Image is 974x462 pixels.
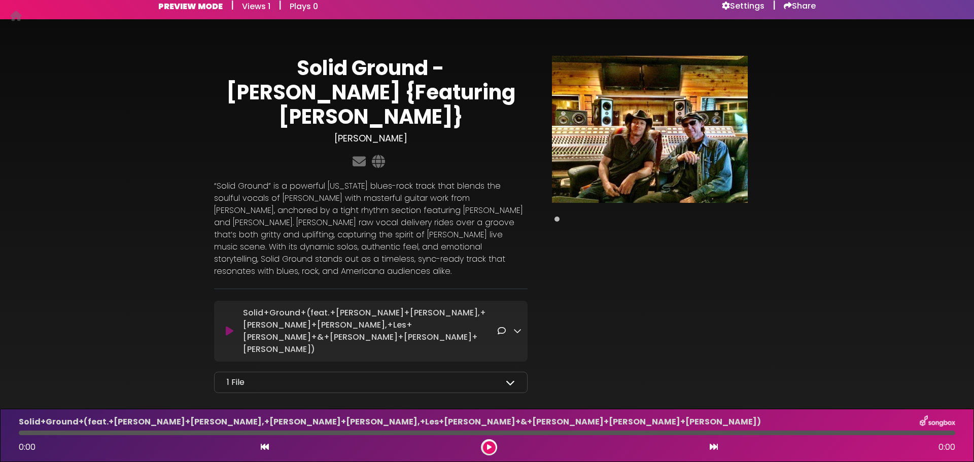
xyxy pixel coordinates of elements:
[290,2,318,11] h6: Plays 0
[214,180,528,277] p: “Solid Ground” is a powerful [US_STATE] blues-rock track that blends the soulful vocals of [PERSO...
[227,376,245,388] p: 1 File
[19,416,761,428] p: Solid+Ground+(feat.+[PERSON_NAME]+[PERSON_NAME],+[PERSON_NAME]+[PERSON_NAME],+Les+[PERSON_NAME]+&...
[158,2,223,11] h6: PREVIEW MODE
[784,1,816,11] a: Share
[214,56,528,129] h1: Solid Ground - [PERSON_NAME] {Featuring [PERSON_NAME]}
[722,1,764,11] a: Settings
[552,56,748,203] img: Main Media
[243,307,497,356] p: Solid+Ground+(feat.+[PERSON_NAME]+[PERSON_NAME],+[PERSON_NAME]+[PERSON_NAME],+Les+[PERSON_NAME]+&...
[920,415,955,429] img: songbox-logo-white.png
[214,133,528,144] h3: [PERSON_NAME]
[242,2,270,11] h6: Views 1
